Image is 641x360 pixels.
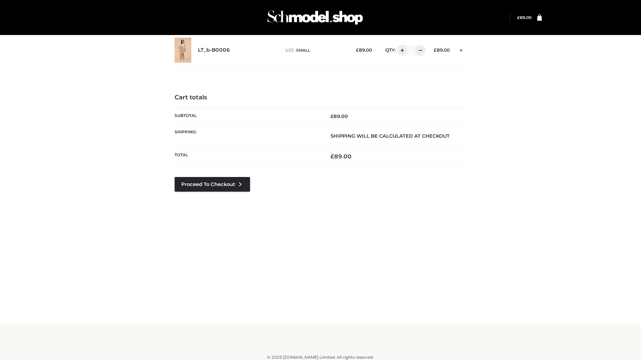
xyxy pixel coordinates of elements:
[175,94,466,101] h4: Cart totals
[456,45,466,54] a: Remove this item
[434,47,437,53] span: £
[331,133,450,139] strong: Shipping will be calculated at checkout
[175,38,191,63] img: LT_b-B0006 - SMALL
[265,4,365,31] img: Schmodel Admin 964
[198,47,230,53] a: LT_b-B0006
[517,15,531,20] a: £89.00
[331,113,334,119] span: £
[434,47,450,53] bdi: 89.00
[517,15,531,20] bdi: 89.00
[175,124,320,147] th: Shipping:
[175,108,320,124] th: Subtotal
[517,15,520,20] span: £
[356,47,372,53] bdi: 89.00
[331,153,352,160] bdi: 89.00
[379,45,423,56] div: QTY:
[356,47,359,53] span: £
[175,177,250,192] a: Proceed to Checkout
[285,47,346,53] p: size :
[331,153,334,160] span: £
[296,48,310,53] span: SMALL
[175,148,320,165] th: Total
[331,113,348,119] bdi: 89.00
